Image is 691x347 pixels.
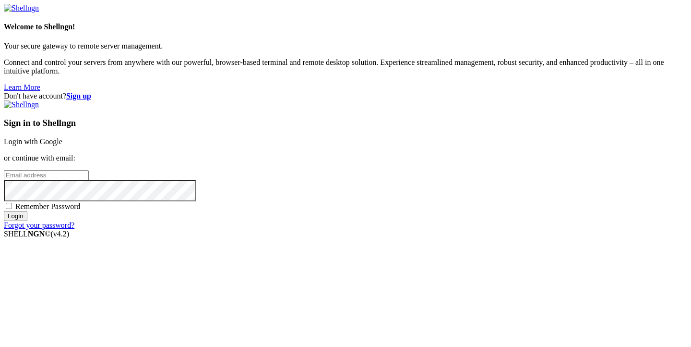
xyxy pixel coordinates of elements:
span: Remember Password [15,202,81,211]
span: 4.2.0 [51,230,70,238]
img: Shellngn [4,100,39,109]
p: Your secure gateway to remote server management. [4,42,687,50]
h3: Sign in to Shellngn [4,118,687,128]
h4: Welcome to Shellngn! [4,23,687,31]
b: NGN [28,230,45,238]
div: Don't have account? [4,92,687,100]
input: Email address [4,170,89,180]
input: Remember Password [6,203,12,209]
p: Connect and control your servers from anywhere with our powerful, browser-based terminal and remo... [4,58,687,75]
span: SHELL © [4,230,69,238]
a: Login with Google [4,137,62,146]
a: Sign up [66,92,91,100]
input: Login [4,211,27,221]
a: Learn More [4,83,40,91]
a: Forgot your password? [4,221,74,229]
img: Shellngn [4,4,39,12]
p: or continue with email: [4,154,687,162]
